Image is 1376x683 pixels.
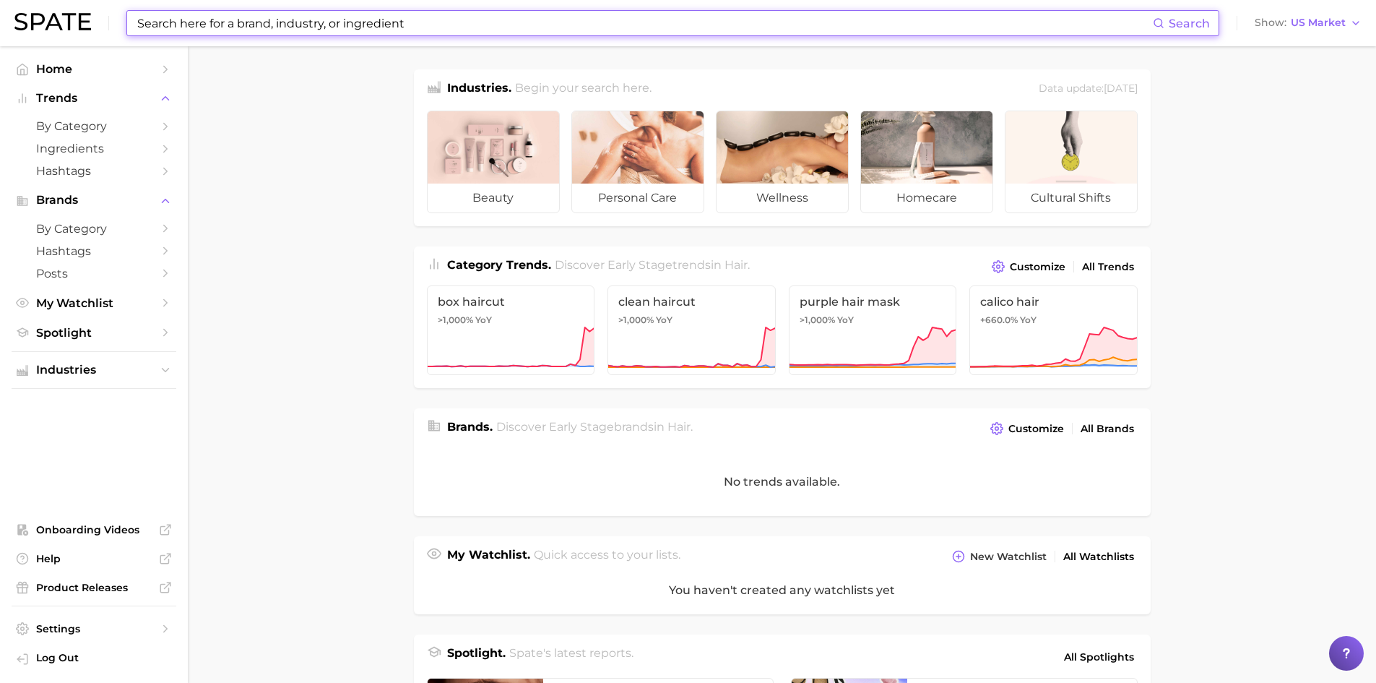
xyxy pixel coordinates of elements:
[36,92,152,105] span: Trends
[1039,80,1138,99] div: Data update: [DATE]
[515,80,652,99] h2: Begin your search here.
[36,622,152,635] span: Settings
[36,581,152,594] span: Product Releases
[447,420,493,434] span: Brands .
[36,142,152,155] span: Ingredients
[572,184,704,212] span: personal care
[428,184,559,212] span: beauty
[948,546,1050,567] button: New Watchlist
[36,326,152,340] span: Spotlight
[496,420,693,434] span: Discover Early Stage brands in .
[860,111,993,213] a: homecare
[837,314,854,326] span: YoY
[36,552,152,565] span: Help
[12,548,176,570] a: Help
[414,567,1151,614] div: You haven't created any watchlists yet
[36,119,152,133] span: by Category
[12,647,176,671] a: Log out. Currently logged in with e-mail rina.brinas@loreal.com.
[12,359,176,381] button: Industries
[717,184,848,212] span: wellness
[447,546,530,567] h1: My Watchlist.
[12,87,176,109] button: Trends
[618,314,654,325] span: >1,000%
[12,519,176,541] a: Onboarding Videos
[1082,261,1134,273] span: All Trends
[447,258,551,272] span: Category Trends .
[509,645,633,669] h2: Spate's latest reports.
[36,244,152,258] span: Hashtags
[980,314,1018,325] span: +660.0%
[447,645,506,669] h1: Spotlight.
[800,295,946,309] span: purple hair mask
[1010,261,1065,273] span: Customize
[1060,645,1138,669] a: All Spotlights
[12,58,176,80] a: Home
[36,523,152,536] span: Onboarding Videos
[861,184,992,212] span: homecare
[656,314,672,326] span: YoY
[1008,423,1064,435] span: Customize
[571,111,704,213] a: personal care
[1005,111,1138,213] a: cultural shifts
[667,420,691,434] span: hair
[12,577,176,598] a: Product Releases
[1255,19,1286,27] span: Show
[12,292,176,314] a: My Watchlist
[36,62,152,76] span: Home
[438,314,473,325] span: >1,000%
[36,164,152,178] span: Hashtags
[618,295,765,309] span: clean haircut
[724,258,748,272] span: hair
[987,418,1067,439] button: Customize
[555,258,750,272] span: Discover Early Stage trends in .
[136,11,1153,35] input: Search here for a brand, industry, or ingredient
[438,295,584,309] span: box haircut
[534,546,680,567] h2: Quick access to your lists.
[36,364,152,377] span: Industries
[447,80,511,99] h1: Industries.
[1251,14,1365,33] button: ShowUS Market
[12,115,176,137] a: by Category
[12,240,176,262] a: Hashtags
[36,296,152,310] span: My Watchlist
[800,314,835,325] span: >1,000%
[716,111,849,213] a: wellness
[607,285,776,375] a: clean haircut>1,000% YoY
[969,285,1138,375] a: calico hair+660.0% YoY
[988,257,1068,277] button: Customize
[12,160,176,182] a: Hashtags
[36,651,165,664] span: Log Out
[36,194,152,207] span: Brands
[12,262,176,285] a: Posts
[1077,419,1138,439] a: All Brands
[12,322,176,344] a: Spotlight
[980,295,1127,309] span: calico hair
[414,447,1151,516] div: No trends available.
[14,13,91,30] img: SPATE
[475,314,492,326] span: YoY
[1060,547,1138,567] a: All Watchlists
[36,222,152,236] span: by Category
[12,137,176,160] a: Ingredients
[1081,423,1134,435] span: All Brands
[36,267,152,280] span: Posts
[12,618,176,640] a: Settings
[1020,314,1037,326] span: YoY
[1064,648,1134,666] span: All Spotlights
[1291,19,1346,27] span: US Market
[427,111,560,213] a: beauty
[1078,257,1138,277] a: All Trends
[12,218,176,240] a: by Category
[12,189,176,211] button: Brands
[427,285,595,375] a: box haircut>1,000% YoY
[1169,17,1210,30] span: Search
[1005,184,1137,212] span: cultural shifts
[1063,551,1134,563] span: All Watchlists
[789,285,957,375] a: purple hair mask>1,000% YoY
[970,551,1047,563] span: New Watchlist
